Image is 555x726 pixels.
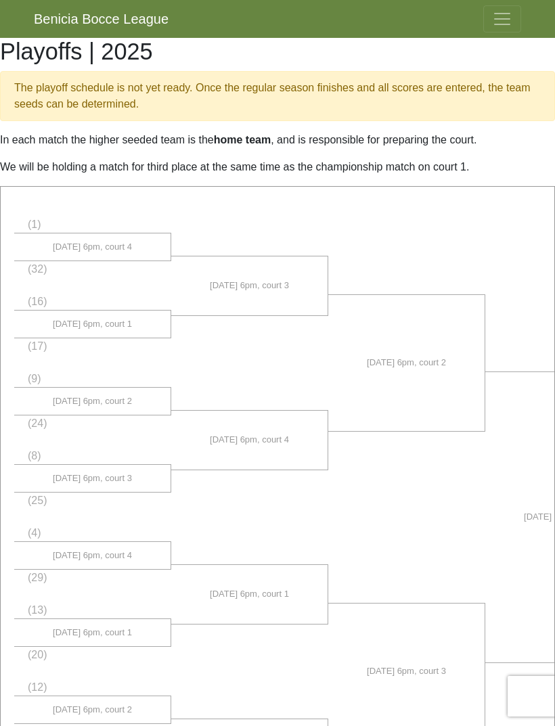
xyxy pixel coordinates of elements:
[28,296,47,307] span: (16)
[53,472,132,485] span: [DATE] 6pm, court 3
[28,604,47,616] span: (13)
[28,527,41,539] span: (4)
[367,356,446,369] span: [DATE] 6pm, court 2
[28,263,47,275] span: (32)
[28,681,47,693] span: (12)
[53,703,132,717] span: [DATE] 6pm, court 2
[53,626,132,639] span: [DATE] 6pm, court 1
[28,340,47,352] span: (17)
[210,279,289,292] span: [DATE] 6pm, court 3
[28,572,47,583] span: (29)
[210,587,289,601] span: [DATE] 6pm, court 1
[28,417,47,429] span: (24)
[34,5,169,32] a: Benicia Bocce League
[28,373,41,384] span: (9)
[483,5,521,32] button: Toggle navigation
[210,433,289,447] span: [DATE] 6pm, court 4
[53,317,132,331] span: [DATE] 6pm, court 1
[53,240,132,254] span: [DATE] 6pm, court 4
[214,134,271,145] strong: home team
[28,219,41,230] span: (1)
[53,549,132,562] span: [DATE] 6pm, court 4
[367,664,446,678] span: [DATE] 6pm, court 3
[53,394,132,408] span: [DATE] 6pm, court 2
[28,649,47,660] span: (20)
[28,495,47,506] span: (25)
[28,450,41,461] span: (8)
